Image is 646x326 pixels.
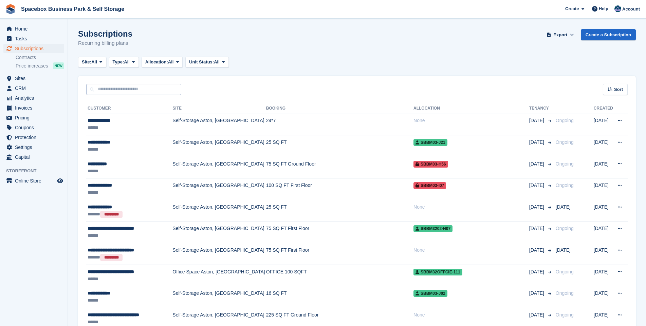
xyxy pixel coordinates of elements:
[16,63,48,69] span: Price increases
[594,286,613,308] td: [DATE]
[124,59,130,65] span: All
[622,6,640,13] span: Account
[15,152,56,162] span: Capital
[266,157,413,178] td: 75 SQ FT Ground Floor
[172,265,266,286] td: Office Space Aston, [GEOGRAPHIC_DATA]
[556,269,574,274] span: Ongoing
[266,103,413,114] th: Booking
[529,103,553,114] th: Tenancy
[56,177,64,185] a: Preview store
[145,59,168,65] span: Allocation:
[172,286,266,308] td: Self-Storage Aston, [GEOGRAPHIC_DATA]
[614,5,621,12] img: Daud
[15,74,56,83] span: Sites
[413,269,462,275] span: SBBM32OFFCIE-111
[413,139,447,146] span: SBBM03-J21
[172,178,266,200] td: Self-Storage Aston, [GEOGRAPHIC_DATA]
[413,247,529,254] div: None
[15,103,56,113] span: Invoices
[3,176,64,186] a: menu
[15,44,56,53] span: Subscriptions
[3,93,64,103] a: menu
[529,247,546,254] span: [DATE]
[109,57,139,68] button: Type: All
[15,142,56,152] span: Settings
[3,34,64,43] a: menu
[214,59,220,65] span: All
[266,265,413,286] td: OFFICE 100 SQFT
[594,114,613,135] td: [DATE]
[529,268,546,275] span: [DATE]
[172,135,266,157] td: Self-Storage Aston, [GEOGRAPHIC_DATA]
[594,222,613,243] td: [DATE]
[529,139,546,146] span: [DATE]
[3,74,64,83] a: menu
[413,103,529,114] th: Allocation
[189,59,214,65] span: Unit Status:
[594,265,613,286] td: [DATE]
[556,290,574,296] span: Ongoing
[172,200,266,222] td: Self-Storage Aston, [GEOGRAPHIC_DATA]
[172,114,266,135] td: Self-Storage Aston, [GEOGRAPHIC_DATA]
[15,176,56,186] span: Online Store
[594,157,613,178] td: [DATE]
[3,152,64,162] a: menu
[594,243,613,265] td: [DATE]
[529,311,546,319] span: [DATE]
[594,200,613,222] td: [DATE]
[185,57,228,68] button: Unit Status: All
[529,117,546,124] span: [DATE]
[3,83,64,93] a: menu
[413,161,448,168] span: SBBM03-H56
[266,243,413,265] td: 75 SQ FT First Floor
[266,200,413,222] td: 25 SQ FT
[15,93,56,103] span: Analytics
[529,204,546,211] span: [DATE]
[3,123,64,132] a: menu
[413,225,453,232] span: SBBM3202-N07
[91,59,97,65] span: All
[6,168,68,174] span: Storefront
[5,4,16,14] img: stora-icon-8386f47178a22dfd0bd8f6a31ec36ba5ce8667c1dd55bd0f319d3a0aa187defe.svg
[15,133,56,142] span: Protection
[556,312,574,318] span: Ongoing
[594,178,613,200] td: [DATE]
[529,290,546,297] span: [DATE]
[581,29,636,40] a: Create a Subscription
[172,243,266,265] td: Self-Storage Aston, [GEOGRAPHIC_DATA]
[3,113,64,122] a: menu
[82,59,91,65] span: Site:
[266,222,413,243] td: 75 SQ FT First Floor
[556,139,574,145] span: Ongoing
[142,57,183,68] button: Allocation: All
[113,59,124,65] span: Type:
[546,29,575,40] button: Export
[15,123,56,132] span: Coupons
[413,290,447,297] span: SBBM03-J02
[556,118,574,123] span: Ongoing
[3,103,64,113] a: menu
[16,54,64,61] a: Contracts
[529,160,546,168] span: [DATE]
[529,182,546,189] span: [DATE]
[556,204,571,210] span: [DATE]
[266,135,413,157] td: 25 SQ FT
[172,222,266,243] td: Self-Storage Aston, [GEOGRAPHIC_DATA]
[594,135,613,157] td: [DATE]
[78,29,132,38] h1: Subscriptions
[53,62,64,69] div: NEW
[3,133,64,142] a: menu
[15,24,56,34] span: Home
[413,311,529,319] div: None
[86,103,172,114] th: Customer
[16,62,64,70] a: Price increases NEW
[172,157,266,178] td: Self-Storage Aston, [GEOGRAPHIC_DATA]
[266,178,413,200] td: 100 SQ FT First Floor
[565,5,579,12] span: Create
[599,5,608,12] span: Help
[266,286,413,308] td: 16 SQ FT
[556,183,574,188] span: Ongoing
[556,226,574,231] span: Ongoing
[556,247,571,253] span: [DATE]
[553,32,567,38] span: Export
